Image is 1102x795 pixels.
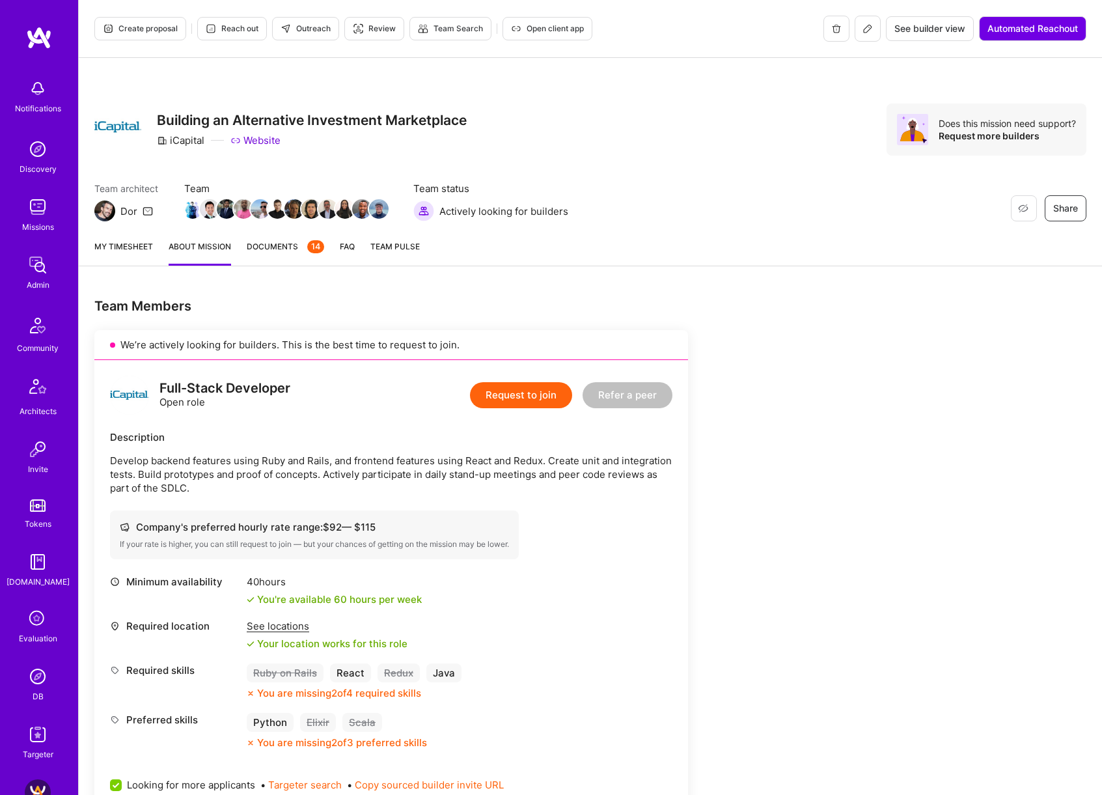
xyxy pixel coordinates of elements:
a: About Mission [169,240,231,266]
i: icon CloseOrange [247,739,255,747]
a: Website [230,133,281,147]
span: Outreach [281,23,331,35]
div: Java [426,663,461,682]
button: Copy sourced builder invite URL [355,778,504,792]
img: Team Member Avatar [217,199,236,219]
div: Invite [28,462,48,476]
span: Actively looking for builders [439,204,568,218]
div: Required skills [110,663,240,677]
div: 40 hours [247,575,422,589]
div: Scala [342,713,382,732]
div: You are missing 2 of 4 required skills [257,686,421,700]
div: Notifications [15,102,61,115]
span: Looking for more applicants [127,778,255,792]
img: Team Member Avatar [200,199,219,219]
div: You're available 60 hours per week [247,593,422,606]
i: icon Mail [143,206,153,216]
div: Architects [20,404,57,418]
span: Team architect [94,182,158,195]
div: Description [110,430,672,444]
img: logo [26,26,52,49]
div: We’re actively looking for builders. This is the best time to request to join. [94,330,688,360]
div: If your rate is higher, you can still request to join — but your chances of getting on the missio... [120,539,509,550]
i: icon Tag [110,715,120,725]
div: Preferred skills [110,713,240,727]
a: My timesheet [94,240,153,266]
span: Team Search [418,23,483,35]
div: Targeter [23,747,53,761]
i: icon CompanyGray [157,135,167,146]
div: Admin [27,278,49,292]
span: • [260,778,342,792]
img: tokens [30,499,46,512]
div: Redux [378,663,420,682]
span: Team Pulse [370,242,420,251]
img: Avatar [897,114,928,145]
img: Team Member Avatar [284,199,304,219]
img: Team Member Avatar [234,199,253,219]
img: Team Member Avatar [183,199,202,219]
div: Tokens [25,517,51,531]
button: Refer a peer [583,382,672,408]
span: Create proposal [103,23,178,35]
img: Actively looking for builders [413,201,434,221]
i: icon Proposal [103,23,113,34]
span: See builder view [894,22,965,35]
i: icon EyeClosed [1018,203,1028,214]
div: Missions [22,220,54,234]
span: Open client app [511,23,584,35]
img: Team Member Avatar [251,199,270,219]
div: Discovery [20,162,57,176]
img: Invite [25,436,51,462]
div: DB [33,690,44,703]
div: Ruby on Rails [247,663,324,682]
img: Architects [22,373,53,404]
div: Minimum availability [110,575,240,589]
img: logo [110,376,149,415]
button: Targeter search [268,778,342,792]
div: Required location [110,619,240,633]
img: teamwork [25,194,51,220]
div: Does this mission need support? [939,117,1076,130]
span: Automated Reachout [987,22,1078,35]
i: icon Tag [110,665,120,675]
i: icon Location [110,621,120,631]
div: [DOMAIN_NAME] [7,575,70,589]
span: Documents [247,240,324,253]
div: Full-Stack Developer [159,382,290,395]
div: Team Members [94,298,688,314]
span: Reach out [206,23,258,35]
img: Company Logo [94,104,141,150]
i: icon CloseOrange [247,690,255,697]
span: Share [1053,202,1078,215]
img: Team Member Avatar [335,199,355,219]
img: Admin Search [25,663,51,690]
div: Request more builders [939,130,1076,142]
span: • [347,778,504,792]
img: Community [22,310,53,341]
div: Dor [120,204,137,218]
div: Community [17,341,59,355]
i: icon Clock [110,577,120,587]
i: icon Check [247,596,255,604]
img: Team Member Avatar [301,199,321,219]
i: icon Cash [120,522,130,532]
i: icon Check [247,640,255,648]
span: Team [184,182,387,195]
img: Team Architect [94,201,115,221]
div: React [330,663,371,682]
p: Develop backend features using Ruby and Rails, and frontend features using React and Redux. Creat... [110,454,672,495]
div: 14 [307,240,324,253]
img: Team Member Avatar [268,199,287,219]
div: Your location works for this role [247,637,407,650]
div: Elixir [300,713,336,732]
div: Company's preferred hourly rate range: $ 92 — $ 115 [120,520,509,534]
img: discovery [25,136,51,162]
button: Request to join [470,382,572,408]
img: Team Member Avatar [352,199,372,219]
div: iCapital [157,133,204,147]
div: See locations [247,619,407,633]
div: Python [247,713,294,732]
a: FAQ [340,240,355,266]
div: Evaluation [19,632,57,645]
